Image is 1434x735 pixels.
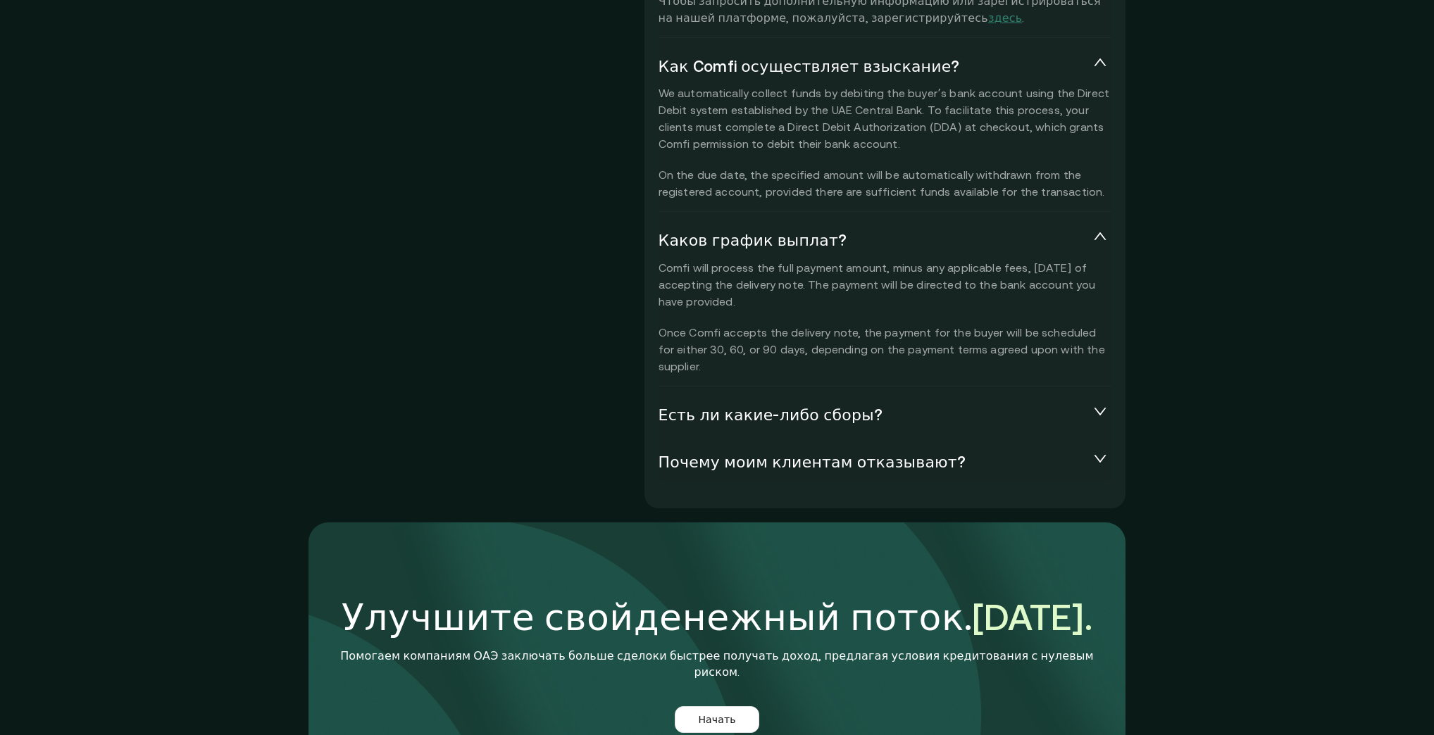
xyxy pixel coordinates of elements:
[988,11,1022,24] a: здесь
[659,222,1111,259] div: Каков график выплат?
[1022,11,1024,24] font: .
[340,649,659,662] font: Помогаем компаниям ОАЭ заключать больше сделок
[659,406,883,424] font: Есть ли какие-либо сборы?
[1093,404,1107,418] span: рухнул
[1093,230,1107,244] span: expanded
[659,453,966,471] font: Почему моим клиентам отказывают?
[659,232,847,249] font: Каков график выплат?
[659,49,1111,85] div: Как Comfi осуществляет взыскание?
[659,259,1111,375] p: Comfi will process the full payment amount, minus any applicable fees, [DATE] of accepting the de...
[972,596,1092,638] font: [DATE].
[659,397,1111,434] div: Есть ли какие-либо сборы?
[698,714,735,725] font: Начать
[675,706,759,733] a: Начать
[1093,56,1107,70] span: expanded
[659,649,1094,678] font: и быстрее получать доход, предлагая условия кредитования с нулевым риском.
[659,84,1111,200] p: We automatically collect funds by debiting the buyer’s bank account using the Direct Debit system...
[342,596,634,638] font: Улучшите свой
[1093,451,1107,465] span: рухнул
[659,58,960,75] font: Как Comfi осуществляет взыскание?
[634,596,973,638] font: денежный поток.
[659,444,1111,481] div: Почему моим клиентам отказывают?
